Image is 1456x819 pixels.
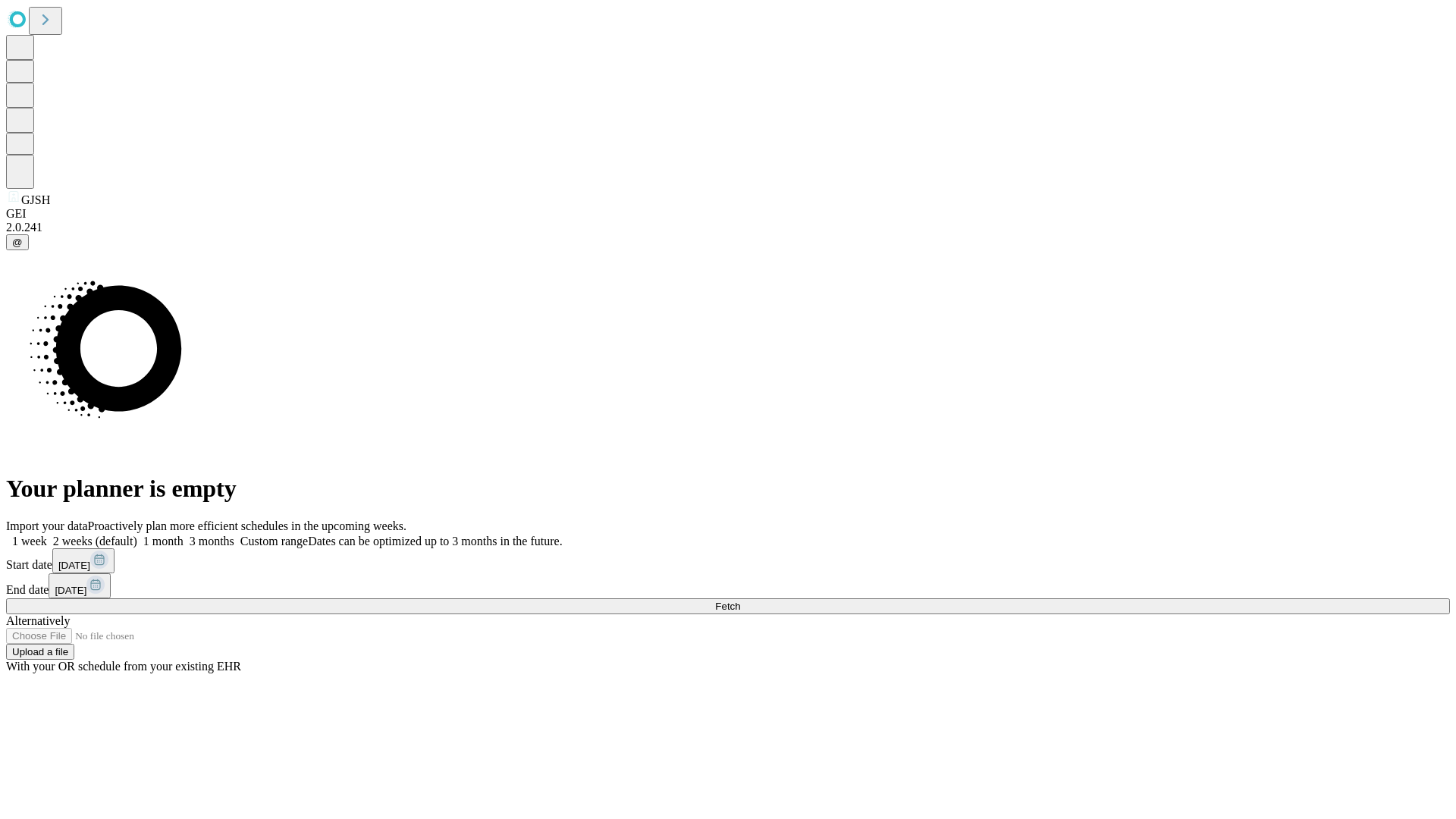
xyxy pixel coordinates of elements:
span: Import your data [6,519,88,532]
span: Fetch [715,601,740,612]
button: [DATE] [49,573,111,598]
button: [DATE] [52,548,115,573]
span: Custom range [240,535,308,548]
span: 2 weeks (default) [53,535,137,548]
span: Dates can be optimized up to 3 months in the future. [308,535,562,548]
span: GJSH [21,193,50,206]
button: Upload a file [6,644,74,660]
div: Start date [6,548,1450,573]
span: Alternatively [6,614,70,627]
span: 3 months [190,535,234,548]
span: [DATE] [55,585,86,596]
span: 1 month [143,535,184,548]
span: [DATE] [58,560,90,571]
h1: Your planner is empty [6,475,1450,503]
div: 2.0.241 [6,221,1450,234]
span: With your OR schedule from your existing EHR [6,660,241,673]
span: @ [12,237,23,248]
div: End date [6,573,1450,598]
button: @ [6,234,29,250]
span: Proactively plan more efficient schedules in the upcoming weeks. [88,519,406,532]
div: GEI [6,207,1450,221]
button: Fetch [6,598,1450,614]
span: 1 week [12,535,47,548]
